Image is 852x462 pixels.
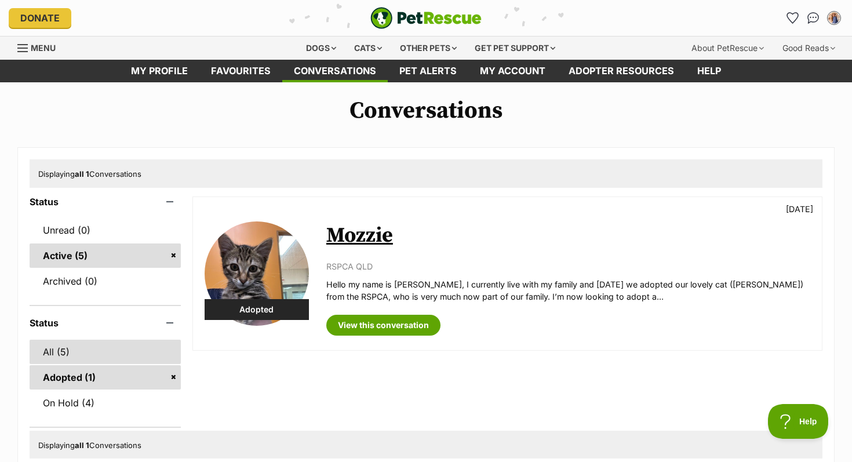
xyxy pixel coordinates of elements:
[30,318,181,328] header: Status
[468,60,557,82] a: My account
[30,243,181,268] a: Active (5)
[686,60,733,82] a: Help
[30,218,181,242] a: Unread (0)
[31,43,56,53] span: Menu
[326,315,440,336] a: View this conversation
[75,441,89,450] strong: all 1
[9,8,71,28] a: Donate
[467,37,563,60] div: Get pet support
[557,60,686,82] a: Adopter resources
[38,441,141,450] span: Displaying Conversations
[388,60,468,82] a: Pet alerts
[828,12,840,24] img: Steph profile pic
[326,278,810,303] p: Hello my name is [PERSON_NAME], I currently live with my family and [DATE] we adopted our lovely ...
[683,37,772,60] div: About PetRescue
[783,9,802,27] a: Favourites
[17,37,64,57] a: Menu
[804,9,822,27] a: Conversations
[786,203,813,215] p: [DATE]
[30,340,181,364] a: All (5)
[370,7,482,29] a: PetRescue
[370,7,482,29] img: logo-e224e6f780fb5917bec1dbf3a21bbac754714ae5b6737aabdf751b685950b380.svg
[30,365,181,390] a: Adopted (1)
[199,60,282,82] a: Favourites
[774,37,843,60] div: Good Reads
[30,269,181,293] a: Archived (0)
[825,9,843,27] button: My account
[807,12,820,24] img: chat-41dd97257d64d25036548639549fe6c8038ab92f7586957e7f3b1b290dea8141.svg
[30,197,181,207] header: Status
[38,169,141,179] span: Displaying Conversations
[119,60,199,82] a: My profile
[392,37,465,60] div: Other pets
[30,391,181,415] a: On Hold (4)
[205,299,309,320] div: Adopted
[205,221,309,326] img: Mozzie
[768,404,829,439] iframe: Help Scout Beacon - Open
[298,37,344,60] div: Dogs
[783,9,843,27] ul: Account quick links
[326,260,810,272] p: RSPCA QLD
[346,37,390,60] div: Cats
[282,60,388,82] a: conversations
[75,169,89,179] strong: all 1
[326,223,393,249] a: Mozzie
